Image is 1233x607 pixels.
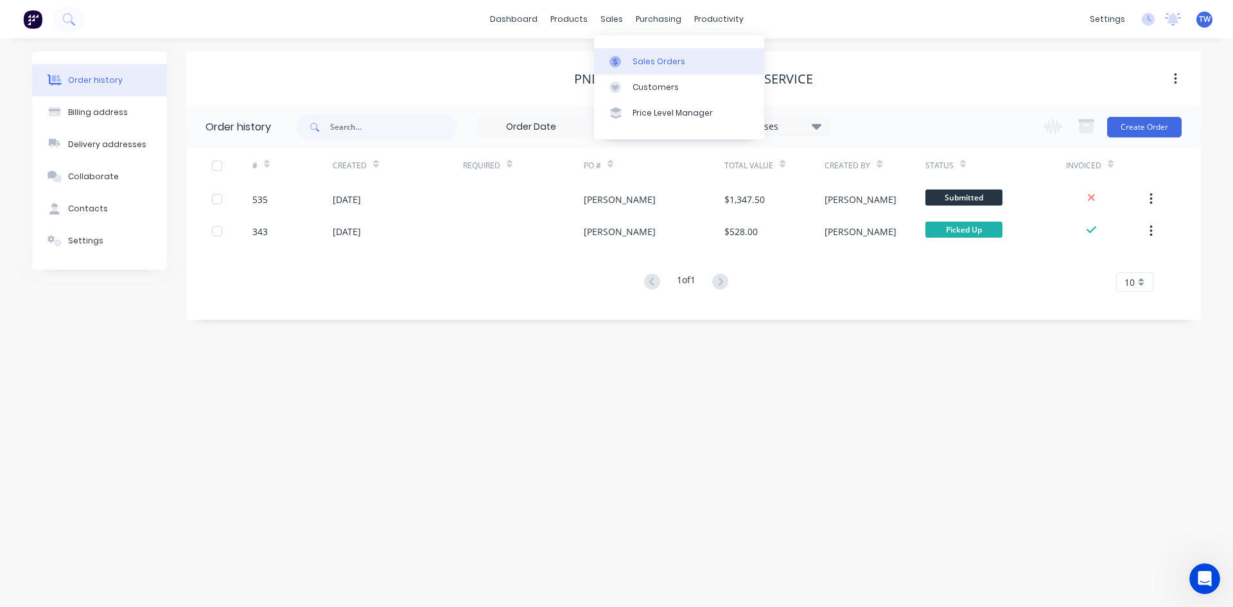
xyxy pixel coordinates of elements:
[68,139,146,150] div: Delivery addresses
[544,10,594,29] div: products
[724,193,765,206] div: $1,347.50
[484,10,544,29] a: dashboard
[1066,160,1101,172] div: Invoiced
[594,48,764,74] a: Sales Orders
[68,171,119,182] div: Collaborate
[629,10,688,29] div: purchasing
[925,222,1002,238] span: Picked Up
[574,71,813,87] div: PND Automotive Electrical Service
[252,160,258,172] div: #
[724,225,758,238] div: $528.00
[1107,117,1182,137] button: Create Order
[68,203,108,215] div: Contacts
[688,10,750,29] div: productivity
[32,193,167,225] button: Contacts
[724,148,825,183] div: Total Value
[477,118,585,137] input: Order Date
[32,225,167,257] button: Settings
[463,148,584,183] div: Required
[825,225,896,238] div: [PERSON_NAME]
[333,225,361,238] div: [DATE]
[1083,10,1132,29] div: settings
[68,235,103,247] div: Settings
[633,82,679,93] div: Customers
[1124,276,1135,289] span: 10
[721,119,829,134] div: 13 Statuses
[252,148,333,183] div: #
[633,56,685,67] div: Sales Orders
[463,160,500,172] div: Required
[252,225,268,238] div: 343
[333,160,367,172] div: Created
[1199,13,1211,25] span: TW
[32,128,167,161] button: Delivery addresses
[205,119,271,135] div: Order history
[925,148,1066,183] div: Status
[1189,563,1220,594] iframe: Intercom live chat
[252,193,268,206] div: 535
[32,161,167,193] button: Collaborate
[633,107,713,119] div: Price Level Manager
[825,193,896,206] div: [PERSON_NAME]
[68,75,123,86] div: Order history
[584,148,724,183] div: PO #
[925,160,954,172] div: Status
[594,10,629,29] div: sales
[330,114,457,140] input: Search...
[32,96,167,128] button: Billing address
[333,148,463,183] div: Created
[825,160,870,172] div: Created By
[825,148,925,183] div: Created By
[1066,148,1146,183] div: Invoiced
[677,273,695,292] div: 1 of 1
[32,64,167,96] button: Order history
[594,100,764,126] a: Price Level Manager
[724,160,773,172] div: Total Value
[584,225,656,238] div: [PERSON_NAME]
[333,193,361,206] div: [DATE]
[68,107,128,118] div: Billing address
[594,75,764,100] a: Customers
[23,10,42,29] img: Factory
[584,193,656,206] div: [PERSON_NAME]
[584,160,601,172] div: PO #
[925,189,1002,206] span: Submitted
